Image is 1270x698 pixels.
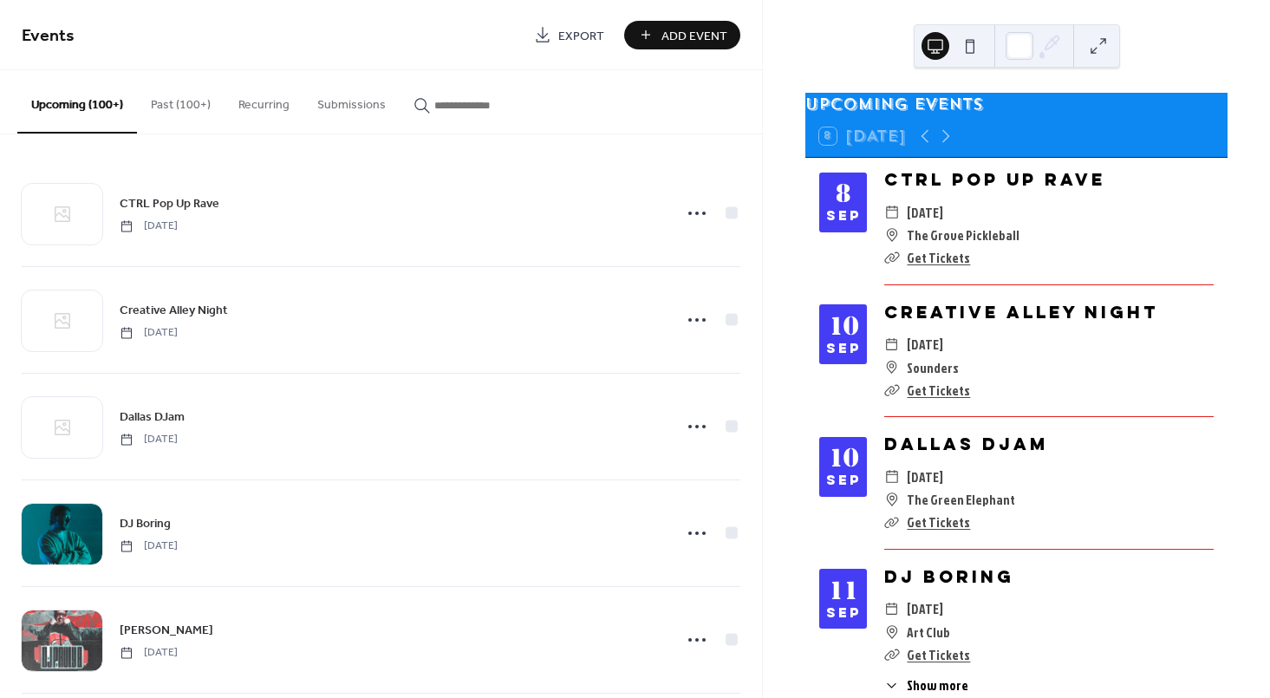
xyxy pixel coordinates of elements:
button: ​Show more [884,675,968,695]
div: 8 [836,182,850,206]
div: Upcoming events [805,93,1228,115]
span: [DATE] [907,201,943,224]
span: [DATE] [120,219,178,234]
div: ​ [884,246,900,269]
a: Creative Alley Night [120,300,228,320]
div: ​ [884,643,900,666]
a: Get Tickets [907,645,970,664]
div: Sep [826,607,861,619]
a: Creative Alley Night [884,301,1158,323]
span: [DATE] [120,645,178,661]
div: ​ [884,224,900,246]
span: DJ Boring [120,515,171,533]
div: ​ [884,466,900,488]
span: [DATE] [907,333,943,356]
span: The Grove Pickleball [907,224,1019,246]
button: Recurring [225,70,303,132]
div: ​ [884,675,900,695]
div: Sep [826,210,861,222]
div: Sep [826,342,861,355]
a: Get Tickets [907,381,970,400]
a: CTRL Pop Up Rave [120,193,219,213]
span: Export [558,27,604,45]
span: Sounders [907,356,959,379]
span: [DATE] [907,597,943,620]
span: Events [22,19,75,53]
a: DJ Boring [884,565,1014,587]
div: ​ [884,333,900,356]
span: CTRL Pop Up Rave [120,195,219,213]
span: [PERSON_NAME] [120,622,213,640]
div: ​ [884,597,900,620]
span: Show more [907,675,968,695]
span: Creative Alley Night [120,302,228,320]
div: ​ [884,511,900,533]
span: [DATE] [120,432,178,447]
span: Dallas DJam [120,408,185,427]
button: Submissions [303,70,400,132]
a: Dallas DJam [884,433,1048,454]
div: ​ [884,356,900,379]
div: ​ [884,621,900,643]
span: [DATE] [907,466,943,488]
div: 11 [829,579,858,603]
a: DJ Boring [120,513,171,533]
a: Dallas DJam [120,407,185,427]
span: Art Club [907,621,950,643]
a: Get Tickets [907,248,970,267]
button: Add Event [624,21,740,49]
button: Past (100+) [137,70,225,132]
div: ​ [884,488,900,511]
span: [DATE] [120,538,178,554]
button: Upcoming (100+) [17,70,137,134]
div: Sep [826,474,861,486]
span: [DATE] [120,325,178,341]
a: [PERSON_NAME] [120,620,213,640]
a: Export [521,21,617,49]
span: Add Event [661,27,727,45]
a: Get Tickets [907,512,970,532]
a: CTRL Pop Up Rave [884,168,1105,190]
span: The Green Elephant [907,488,1015,511]
div: 10 [829,315,858,339]
div: ​ [884,201,900,224]
div: 10 [829,447,858,471]
div: ​ [884,379,900,401]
